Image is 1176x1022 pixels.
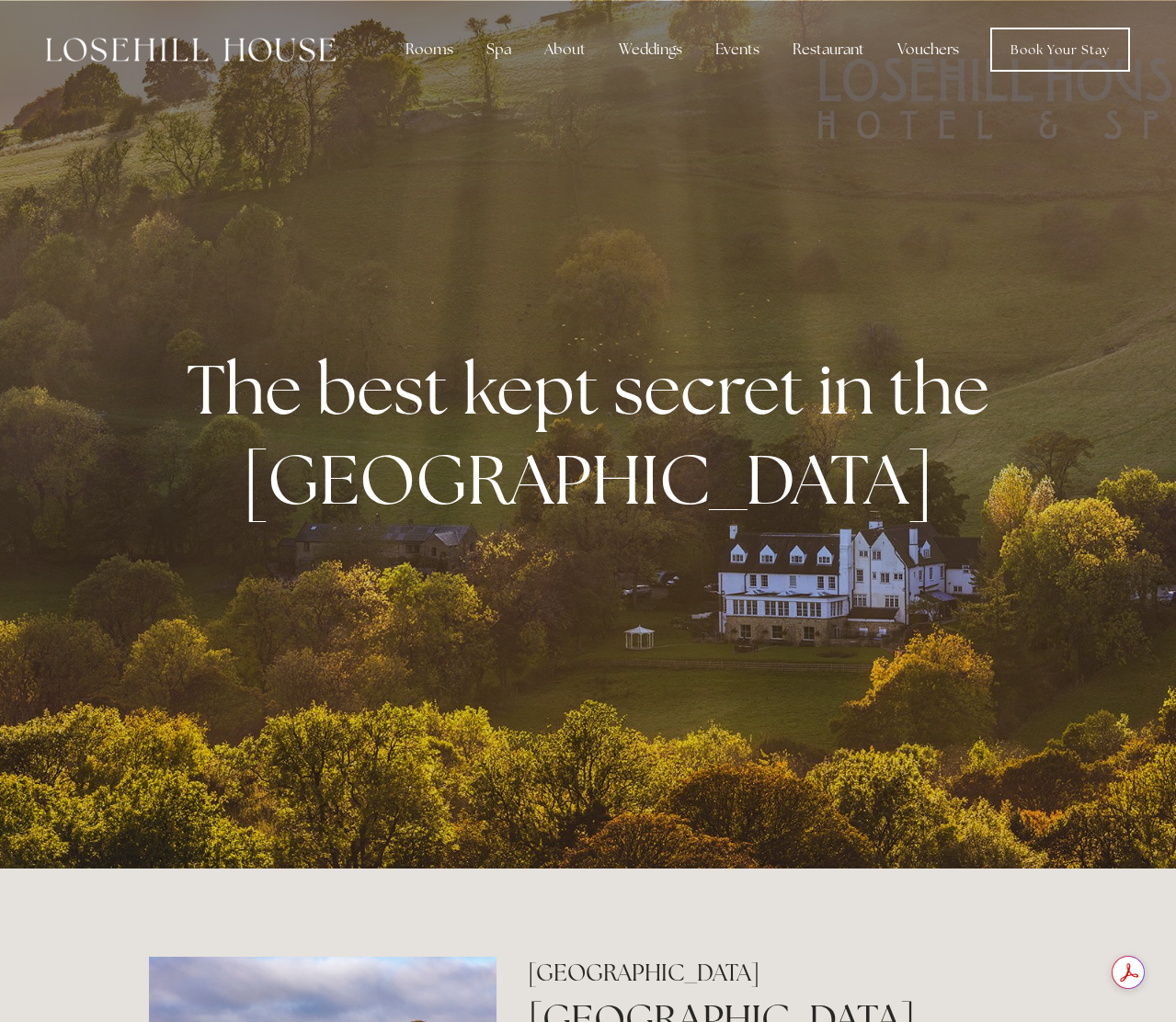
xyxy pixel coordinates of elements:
a: Vouchers [883,31,974,68]
a: Book Your Stay [990,28,1130,72]
div: Rooms [391,31,468,68]
div: Events [701,31,774,68]
div: Spa [472,31,526,68]
div: Restaurant [778,31,879,68]
div: About [530,31,600,68]
img: Losehill House [46,38,336,62]
h2: [GEOGRAPHIC_DATA] [528,957,1027,989]
div: Weddings [604,31,697,68]
strong: The best kept secret in the [GEOGRAPHIC_DATA] [187,344,1004,524]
